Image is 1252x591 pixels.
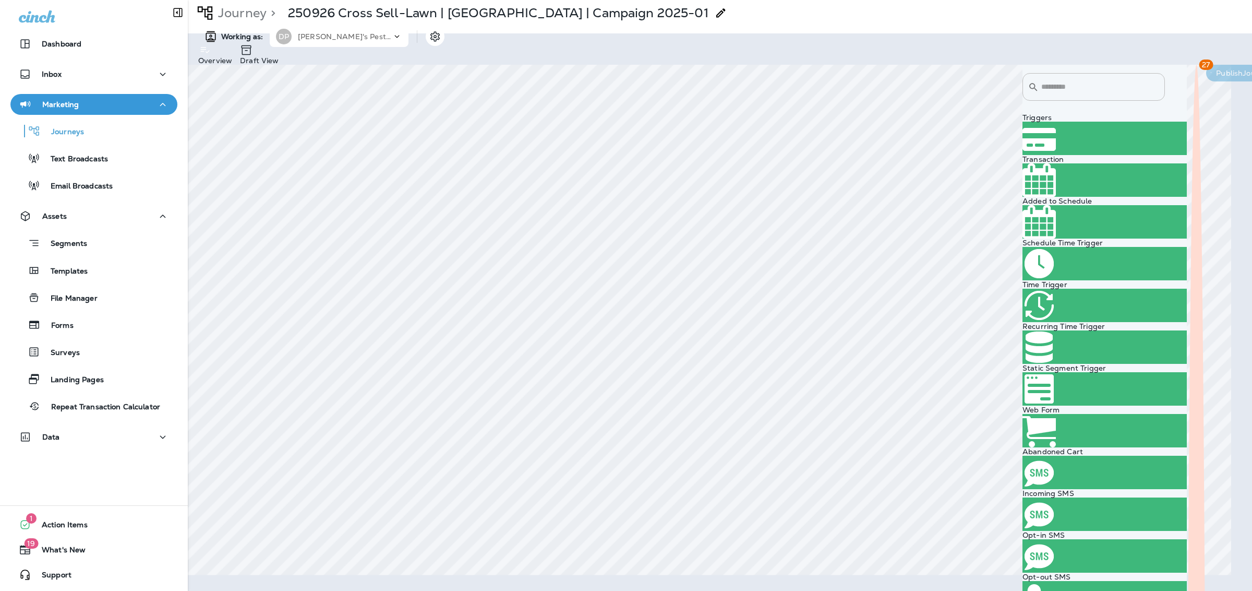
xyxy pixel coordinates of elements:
div: 250926 Cross Sell-Lawn | Port Orange | Campaign 2025-01 [288,5,708,21]
button: Inbox [10,64,177,85]
span: Support [31,571,71,583]
button: Data [10,427,177,447]
div: Transaction [1022,155,1187,163]
button: Dashboard [10,33,177,54]
div: Schedule Time Trigger [1022,239,1187,247]
span: 1 [26,513,37,524]
button: Text Broadcasts [10,147,177,169]
button: Support [10,564,177,585]
button: Landing Pages [10,368,177,390]
p: Journey [214,5,267,21]
button: Repeat Transaction Calculator [10,395,177,417]
p: Email Broadcasts [40,182,113,192]
div: Time Trigger [1022,280,1187,289]
div: Added to Schedule [1022,197,1187,205]
p: Marketing [42,100,79,109]
div: Triggers [1022,113,1187,122]
p: Forms [41,321,74,331]
div: Static Segment Trigger [1022,364,1187,372]
span: Action Items [31,521,88,533]
span: Working as: [221,32,266,41]
div: Abandoned Cart [1022,447,1187,456]
p: Surveys [40,348,80,358]
button: Surveys [10,341,177,363]
p: Landing Pages [40,375,104,385]
p: Text Broadcasts [40,155,108,164]
p: Templates [40,267,88,277]
span: 27 [1199,60,1213,70]
p: Segments [40,239,87,250]
button: Marketing [10,94,177,115]
button: File Manager [10,287,177,309]
p: File Manager [40,294,98,304]
button: Settings [426,27,444,46]
p: Inbox [42,70,62,78]
p: Dashboard [42,40,81,48]
button: Forms [10,314,177,336]
p: 250926 Cross Sell-Lawn | [GEOGRAPHIC_DATA] | Campaign 2025-01 [288,5,708,21]
p: [PERSON_NAME]'s Pest Control [298,32,392,41]
p: Overview [198,56,232,65]
p: Journeys [41,127,84,137]
p: Draft View [240,56,279,65]
button: Segments [10,232,177,254]
p: Assets [42,212,67,220]
button: Assets [10,206,177,227]
span: 19 [24,538,38,549]
div: Opt-out SMS [1022,573,1187,581]
div: Opt-in SMS [1022,531,1187,539]
button: Email Broadcasts [10,174,177,196]
p: Data [42,433,60,441]
p: Repeat Transaction Calculator [41,403,160,412]
p: > [267,5,275,21]
div: Recurring Time Trigger [1022,322,1187,330]
div: Incoming SMS [1022,489,1187,498]
button: 1Action Items [10,514,177,535]
div: Web Form [1022,406,1187,414]
div: DP [276,29,292,44]
button: Templates [10,259,177,281]
button: 19What's New [10,539,177,560]
button: Journeys [10,120,177,142]
span: What's New [31,546,86,558]
button: Collapse Sidebar [172,6,184,19]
